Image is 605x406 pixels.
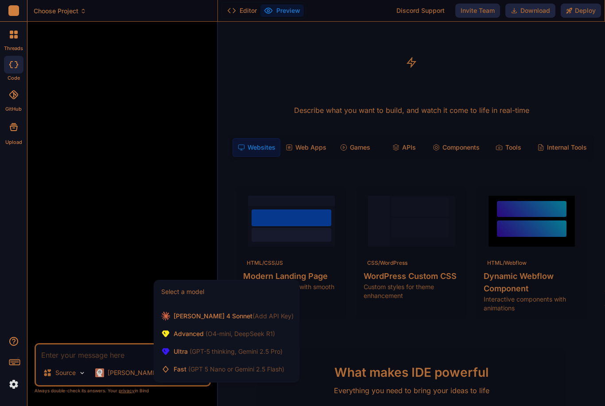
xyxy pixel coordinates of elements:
span: Advanced [174,329,275,338]
span: Ultra [174,347,283,356]
label: Upload [5,139,22,146]
label: code [8,74,20,82]
div: Select a model [161,287,204,296]
span: (GPT 5 Nano or Gemini 2.5 Flash) [188,365,284,373]
span: (GPT-5 thinking, Gemini 2.5 Pro) [188,348,283,355]
span: (Add API Key) [252,312,294,320]
label: GitHub [5,105,22,113]
label: threads [4,45,23,52]
span: [PERSON_NAME] 4 Sonnet [174,312,294,321]
img: settings [6,377,21,392]
span: (O4-mini, DeepSeek R1) [204,330,275,337]
span: Fast [174,365,284,374]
